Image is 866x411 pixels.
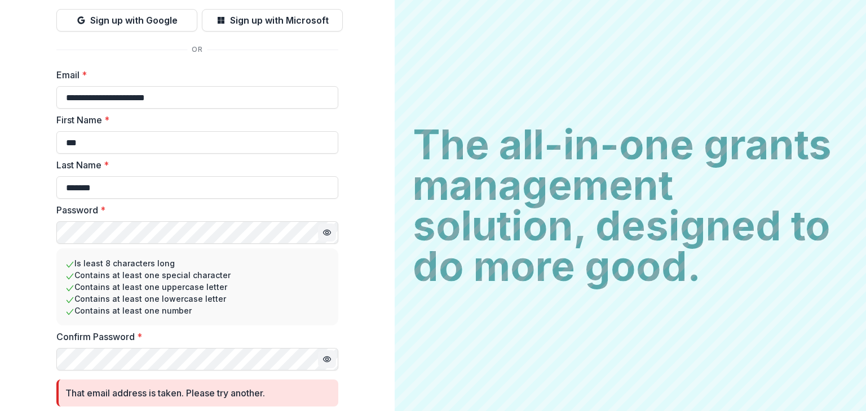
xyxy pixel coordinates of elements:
label: Last Name [56,158,332,172]
button: Sign up with Google [56,9,197,32]
label: Password [56,203,332,217]
label: Email [56,68,332,82]
li: Is least 8 characters long [65,257,329,269]
button: Toggle password visibility [318,350,336,368]
label: Confirm Password [56,330,332,343]
li: Contains at least one special character [65,269,329,281]
button: Sign up with Microsoft [202,9,343,32]
li: Contains at least one number [65,305,329,316]
li: Contains at least one uppercase letter [65,281,329,293]
div: That email address is taken. Please try another. [65,386,265,400]
li: Contains at least one lowercase letter [65,293,329,305]
button: Toggle password visibility [318,224,336,242]
label: First Name [56,113,332,127]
